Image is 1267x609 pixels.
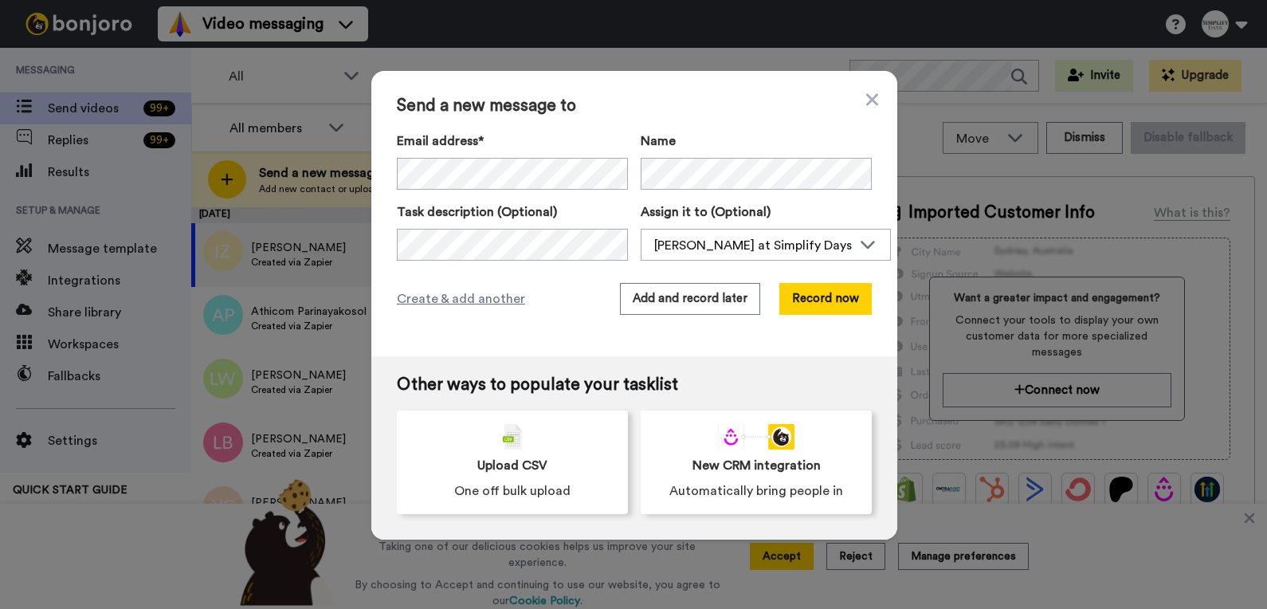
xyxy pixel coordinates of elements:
[692,456,821,475] span: New CRM integration
[397,375,872,395] span: Other ways to populate your tasklist
[654,236,852,255] div: [PERSON_NAME] at Simplify Days
[641,202,891,222] label: Assign it to (Optional)
[779,283,872,315] button: Record now
[503,424,522,450] img: csv-grey.png
[669,481,843,501] span: Automatically bring people in
[641,132,676,151] span: Name
[477,456,547,475] span: Upload CSV
[397,289,525,308] span: Create & add another
[718,424,794,450] div: animation
[620,283,760,315] button: Add and record later
[397,96,872,116] span: Send a new message to
[397,202,628,222] label: Task description (Optional)
[454,481,571,501] span: One off bulk upload
[397,132,628,151] label: Email address*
